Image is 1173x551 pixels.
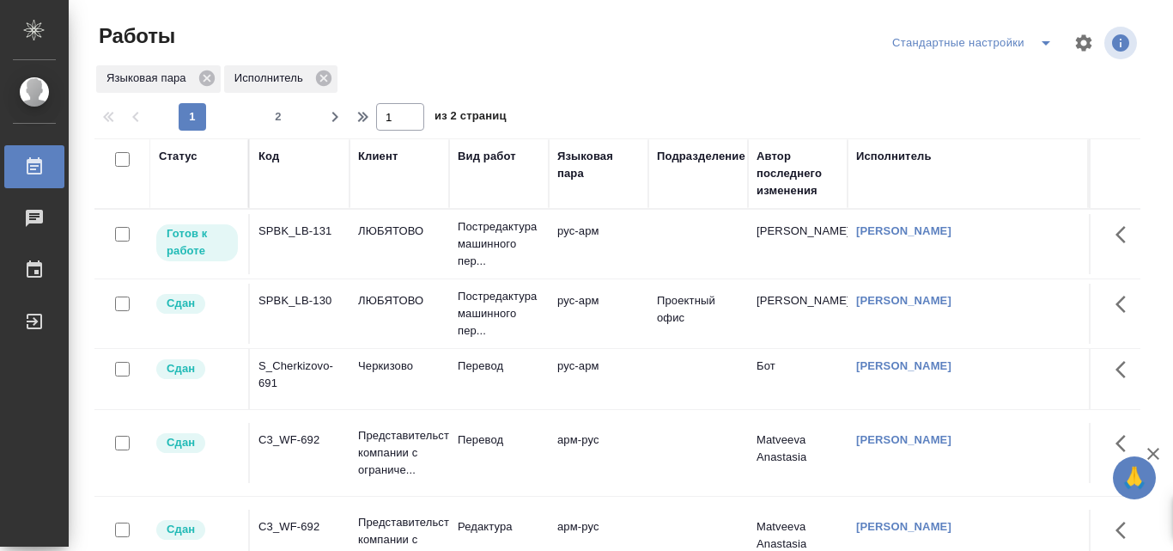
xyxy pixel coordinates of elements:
a: [PERSON_NAME] [856,294,951,307]
span: Работы [94,22,175,50]
p: Представительство компании с ограниче... [358,427,441,479]
p: ЛЮБЯТОВО [358,292,441,309]
span: 2 [264,108,292,126]
button: Здесь прячутся важные кнопки [1105,214,1146,255]
div: Менеджер проверил работу исполнителя, передает ее на следующий этап [155,358,240,381]
div: C3_WF-692 [258,432,341,449]
span: Посмотреть информацию [1104,27,1140,59]
p: Перевод [458,358,540,375]
td: [PERSON_NAME] [748,284,848,344]
div: C3_WF-692 [258,518,341,536]
span: 🙏 [1120,460,1149,496]
div: Исполнитель [856,148,932,165]
td: Matveeva Anastasia [748,423,848,483]
div: Вид работ [458,148,516,165]
button: 🙏 [1113,456,1156,499]
div: Автор последнего изменения [757,148,839,199]
div: Статус [159,148,198,165]
button: 2 [264,103,292,131]
td: [PERSON_NAME] [748,214,848,274]
p: Постредактура машинного пер... [458,288,540,340]
p: Редактура [458,518,540,536]
div: SPBK_LB-130 [258,292,341,309]
div: Подразделение [657,148,745,165]
span: Настроить таблицу [1063,22,1104,64]
td: Бот [748,349,848,409]
p: Сдан [167,521,195,538]
div: Менеджер проверил работу исполнителя, передает ее на следующий этап [155,432,240,455]
button: Здесь прячутся важные кнопки [1105,284,1146,325]
p: Перевод [458,432,540,449]
span: из 2 страниц [435,106,507,131]
button: Здесь прячутся важные кнопки [1105,349,1146,390]
button: Здесь прячутся важные кнопки [1105,423,1146,464]
a: [PERSON_NAME] [856,433,951,446]
div: Код [258,148,279,165]
div: S_Cherkizovo-691 [258,358,341,392]
td: рус-арм [549,214,648,274]
div: Исполнитель может приступить к работе [155,223,240,263]
a: [PERSON_NAME] [856,359,951,372]
p: Готов к работе [167,225,228,260]
div: Менеджер проверил работу исполнителя, передает ее на следующий этап [155,518,240,542]
p: Исполнитель [234,70,309,87]
p: Сдан [167,360,195,377]
p: Языковая пара [106,70,192,87]
div: Языковая пара [96,65,221,93]
p: Постредактура машинного пер... [458,218,540,270]
a: [PERSON_NAME] [856,224,951,237]
td: рус-арм [549,349,648,409]
td: арм-рус [549,423,648,483]
p: Черкизово [358,358,441,375]
p: Сдан [167,434,195,451]
td: рус-арм [549,284,648,344]
div: split button [888,29,1063,57]
div: Исполнитель [224,65,337,93]
p: ЛЮБЯТОВО [358,223,441,240]
div: Языковая пара [557,148,640,182]
td: Проектный офис [648,284,748,344]
div: Клиент [358,148,398,165]
div: SPBK_LB-131 [258,223,341,240]
p: Сдан [167,295,195,312]
div: Менеджер проверил работу исполнителя, передает ее на следующий этап [155,292,240,315]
